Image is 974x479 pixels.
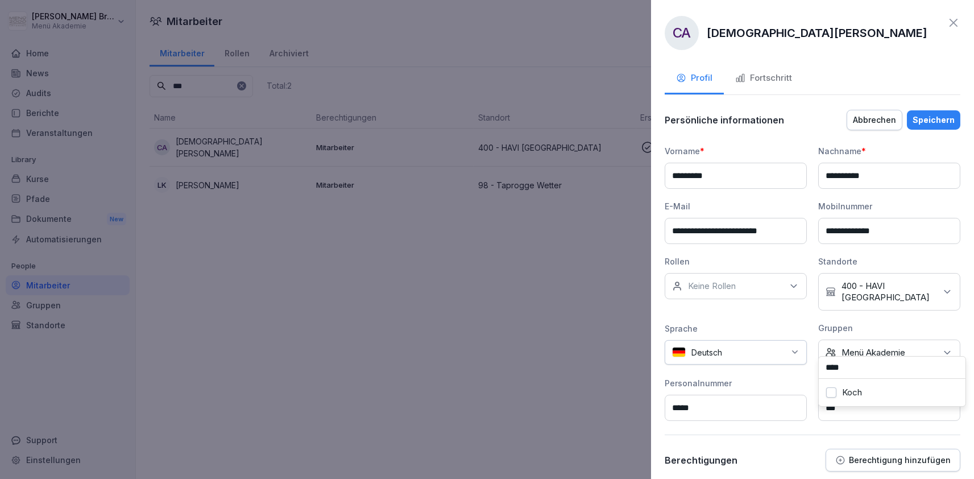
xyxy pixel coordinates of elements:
label: Koch [842,387,862,398]
div: Mobilnummer [818,200,960,212]
div: Vorname [665,145,807,157]
div: Deutsch [665,340,807,365]
button: Speichern [907,110,960,130]
div: Personalnummer [665,377,807,389]
button: Abbrechen [847,110,902,130]
div: Profil [676,72,712,85]
div: E-Mail [665,200,807,212]
button: Fortschritt [724,64,803,94]
div: Abbrechen [853,114,896,126]
div: Standorte [818,255,960,267]
div: Sprache [665,323,807,335]
div: CA [665,16,699,50]
img: de.svg [672,347,686,358]
p: Menü Akademie [842,347,905,358]
p: Keine Rollen [688,280,736,292]
p: Berechtigung hinzufügen [849,456,951,465]
div: Rollen [665,255,807,267]
p: Persönliche informationen [665,114,784,126]
div: Gruppen [818,322,960,334]
p: [DEMOGRAPHIC_DATA][PERSON_NAME] [707,24,927,42]
p: 400 - HAVI [GEOGRAPHIC_DATA] [842,280,936,303]
div: Speichern [913,114,955,126]
button: Berechtigung hinzufügen [826,449,960,472]
div: Fortschritt [735,72,792,85]
p: Berechtigungen [665,455,737,466]
div: Nachname [818,145,960,157]
button: Profil [665,64,724,94]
